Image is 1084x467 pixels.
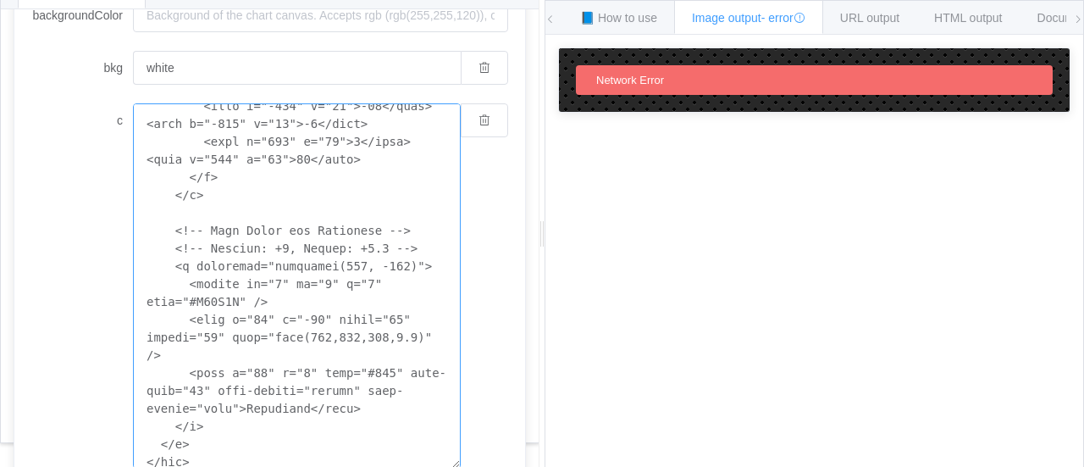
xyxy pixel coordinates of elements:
[133,51,461,85] input: Background of the chart canvas. Accepts rgb (rgb(255,255,120)), colors (red), and url-encoded hex...
[580,11,657,25] span: 📘 How to use
[31,51,133,85] label: bkg
[761,11,805,25] span: - error
[840,11,899,25] span: URL output
[31,103,133,137] label: c
[596,74,664,86] span: Network Error
[934,11,1002,25] span: HTML output
[692,11,805,25] span: Image output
